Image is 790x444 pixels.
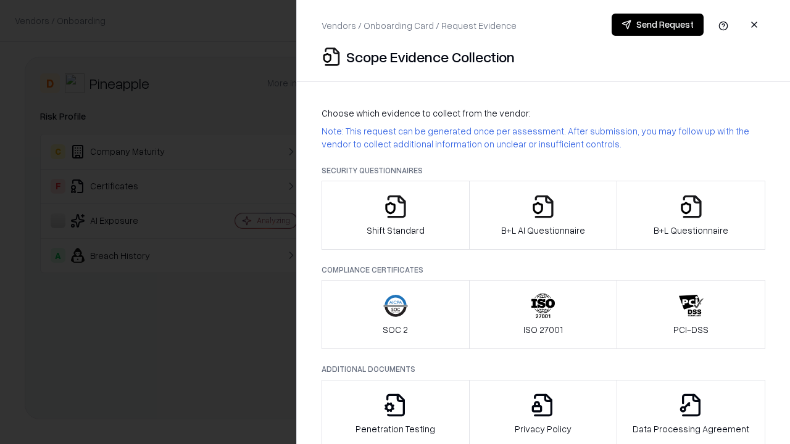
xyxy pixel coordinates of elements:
p: Note: This request can be generated once per assessment. After submission, you may follow up with... [322,125,765,150]
p: Security Questionnaires [322,165,765,176]
p: Penetration Testing [355,422,435,435]
p: Compliance Certificates [322,265,765,275]
p: Data Processing Agreement [633,422,749,435]
p: B+L Questionnaire [654,224,728,237]
p: Vendors / Onboarding Card / Request Evidence [322,19,517,32]
button: PCI-DSS [617,280,765,349]
p: Privacy Policy [515,422,572,435]
p: ISO 27001 [523,323,563,336]
p: Shift Standard [367,224,425,237]
p: Scope Evidence Collection [346,47,515,67]
button: Send Request [612,14,704,36]
p: SOC 2 [383,323,408,336]
p: PCI-DSS [673,323,709,336]
button: ISO 27001 [469,280,618,349]
p: Additional Documents [322,364,765,374]
button: B+L Questionnaire [617,181,765,250]
p: B+L AI Questionnaire [501,224,585,237]
button: Shift Standard [322,181,470,250]
button: SOC 2 [322,280,470,349]
p: Choose which evidence to collect from the vendor: [322,107,765,120]
button: B+L AI Questionnaire [469,181,618,250]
